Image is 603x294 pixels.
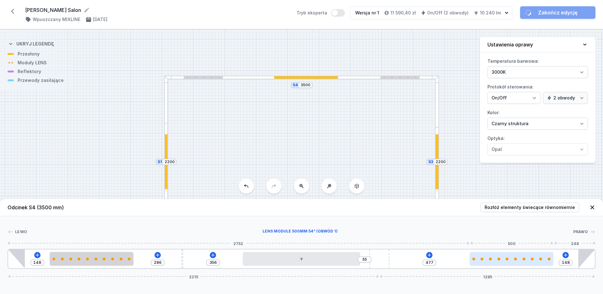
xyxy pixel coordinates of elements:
input: Wymiar [mm] [436,159,446,164]
label: Protokół sterowania: [487,82,588,104]
label: Optyka: [487,133,588,155]
input: Wymiar [mm] [561,260,571,265]
input: Wymiar [mm] [301,83,311,88]
button: Edytuj nazwę projektu [84,7,90,13]
span: 2752 [231,241,246,245]
h4: Ustawienia oprawy [487,41,533,48]
div: LED opal module 700mm [243,252,360,266]
select: Temperatura barwowa: [487,66,588,78]
button: Tryb eksperta [331,9,345,17]
input: Wymiar [mm] [153,260,163,265]
form: [PERSON_NAME] Salon [25,6,289,14]
button: Dodaj element [426,252,432,258]
button: Ustawienia oprawy [480,37,595,52]
span: (3500 mm) [37,204,64,211]
span: 2215 [187,275,201,278]
h4: Wpuszczany MIXLINE [33,16,80,23]
div: LENS module 500mm 54° (obwód 1) [27,229,573,235]
button: Dodaj element [34,252,41,258]
h4: 10 240 lm [480,10,501,16]
input: Wymiar [mm] [424,260,434,265]
span: Lewo [15,229,27,234]
label: Tryb eksperta [296,9,345,17]
div: Wersja nr 1 [355,10,379,16]
div: LENS module 500mm 54° [470,252,553,266]
input: Wymiar [mm] [32,260,42,265]
h4: On/Off (2 obwody) [427,10,469,16]
h4: Ukryj legendę [16,41,54,47]
button: Dodaj element [210,252,216,258]
button: Dodaj element [562,252,569,258]
input: Wymiar [mm] [208,260,218,265]
button: Ukryj legendę [8,36,54,51]
button: Wersja nr 111 590,40 złOn/Off (2 obwody)10 240 lm [350,6,513,19]
select: Protokół sterowania: [543,92,588,104]
input: Wymiar [mm] [165,159,175,164]
input: Wymiar [mm] [360,257,370,262]
select: Optyka: [487,143,588,155]
span: 248 [568,241,581,245]
select: Protokół sterowania: [487,92,541,104]
label: Temperatura barwowa: [487,56,588,78]
h4: Odcinek S4 [8,204,64,211]
span: Rozłóż elementy świecące równomiernie [485,204,575,211]
span: 500 [505,241,518,245]
select: Kolor: [487,118,588,130]
button: Rozłóż elementy świecące równomiernie [481,203,579,212]
button: Dodaj element [155,252,161,258]
label: Kolor: [487,108,588,130]
span: Prawo [573,229,588,234]
span: 1285 [481,275,495,278]
h4: [DATE] [93,16,107,23]
h4: 11 590,40 zł [390,10,416,16]
div: LENS module 500mm 54° [50,252,133,266]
